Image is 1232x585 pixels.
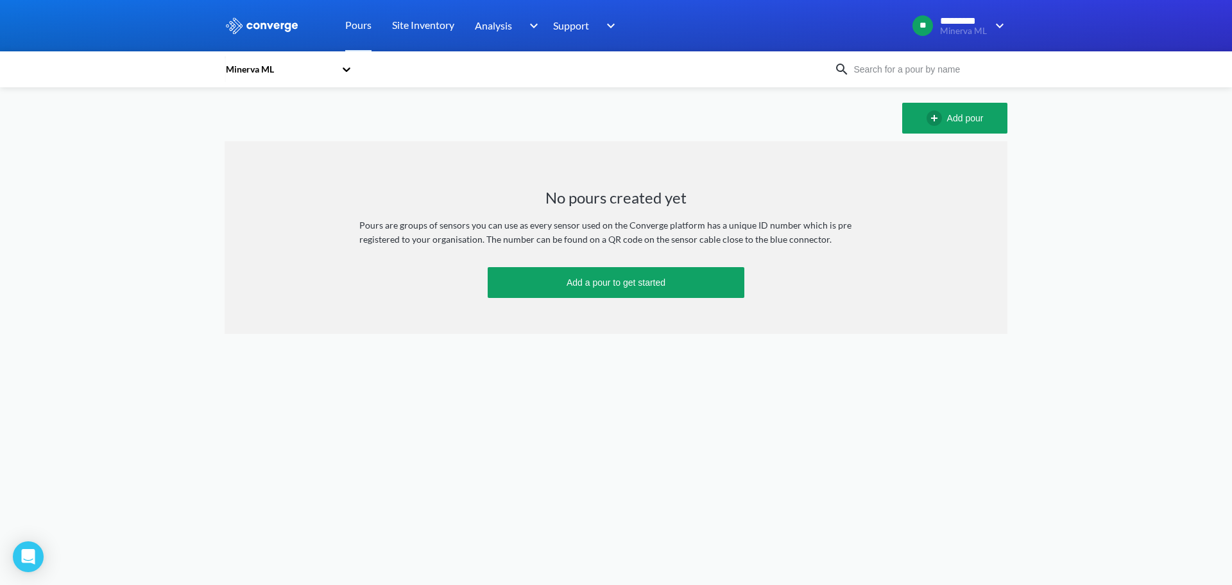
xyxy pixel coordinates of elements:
img: downArrow.svg [987,18,1007,33]
div: Pours are groups of sensors you can use as every sensor used on the Converge platform has a uniqu... [359,218,873,247]
span: Support [553,17,589,33]
button: Add a pour to get started [488,267,744,298]
span: Analysis [475,17,512,33]
img: downArrow.svg [521,18,542,33]
input: Search for a pour by name [850,62,1005,76]
img: logo_ewhite.svg [225,17,299,34]
div: Open Intercom Messenger [13,541,44,572]
h1: No pours created yet [545,188,687,208]
span: Minerva ML [940,26,987,36]
button: Add pour [902,103,1007,134]
img: add-circle-outline.svg [927,110,947,126]
div: Minerva ML [225,62,335,76]
img: icon-search.svg [834,62,850,77]
img: downArrow.svg [598,18,619,33]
